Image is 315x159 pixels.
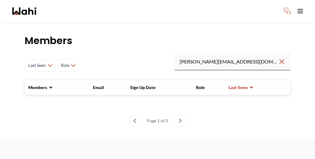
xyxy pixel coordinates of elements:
[25,115,290,127] nav: Members List pagination
[229,84,248,91] span: Last Seen
[196,85,205,90] span: Role
[61,60,70,71] span: Role
[28,84,53,91] button: Members
[145,115,170,127] div: Page 1 of 0
[129,115,141,127] button: previous page
[12,7,36,15] a: Wahi homepage
[180,56,278,67] input: Search input
[27,60,46,71] span: Last Seen
[229,84,254,91] button: Last Seen
[174,115,186,127] button: next page
[25,35,290,47] h1: Members
[93,85,104,90] span: Email
[294,5,306,17] button: Toggle open navigation menu
[130,85,156,90] span: Sign Up Date
[278,56,285,67] button: Clear search
[28,84,47,91] span: Members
